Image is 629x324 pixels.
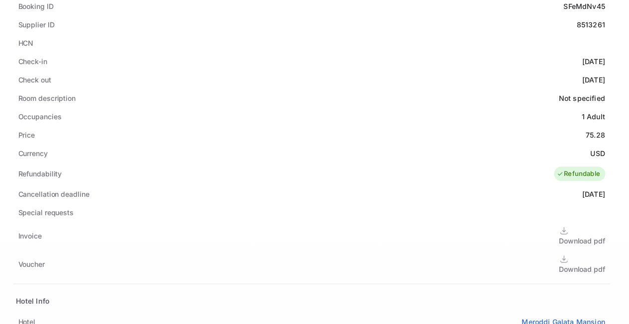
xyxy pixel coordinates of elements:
[18,168,62,179] div: Refundability
[18,19,55,30] div: Supplier ID
[18,130,35,140] div: Price
[576,19,605,30] div: 8513261
[563,1,605,11] div: SFeMdNv45
[18,148,48,159] div: Currency
[18,207,74,218] div: Special requests
[18,38,34,48] div: HCN
[559,93,605,103] div: Not specified
[559,236,605,246] div: Download pdf
[18,75,51,85] div: Check out
[586,130,605,140] div: 75.28
[16,296,50,306] div: Hotel Info
[18,1,54,11] div: Booking ID
[590,148,605,159] div: USD
[18,259,45,269] div: Voucher
[18,189,90,199] div: Cancellation deadline
[18,56,47,67] div: Check-in
[18,111,62,122] div: Occupancies
[18,231,42,241] div: Invoice
[559,264,605,274] div: Download pdf
[582,189,605,199] div: [DATE]
[18,93,76,103] div: Room description
[556,169,600,179] div: Refundable
[581,111,605,122] div: 1 Adult
[582,75,605,85] div: [DATE]
[582,56,605,67] div: [DATE]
